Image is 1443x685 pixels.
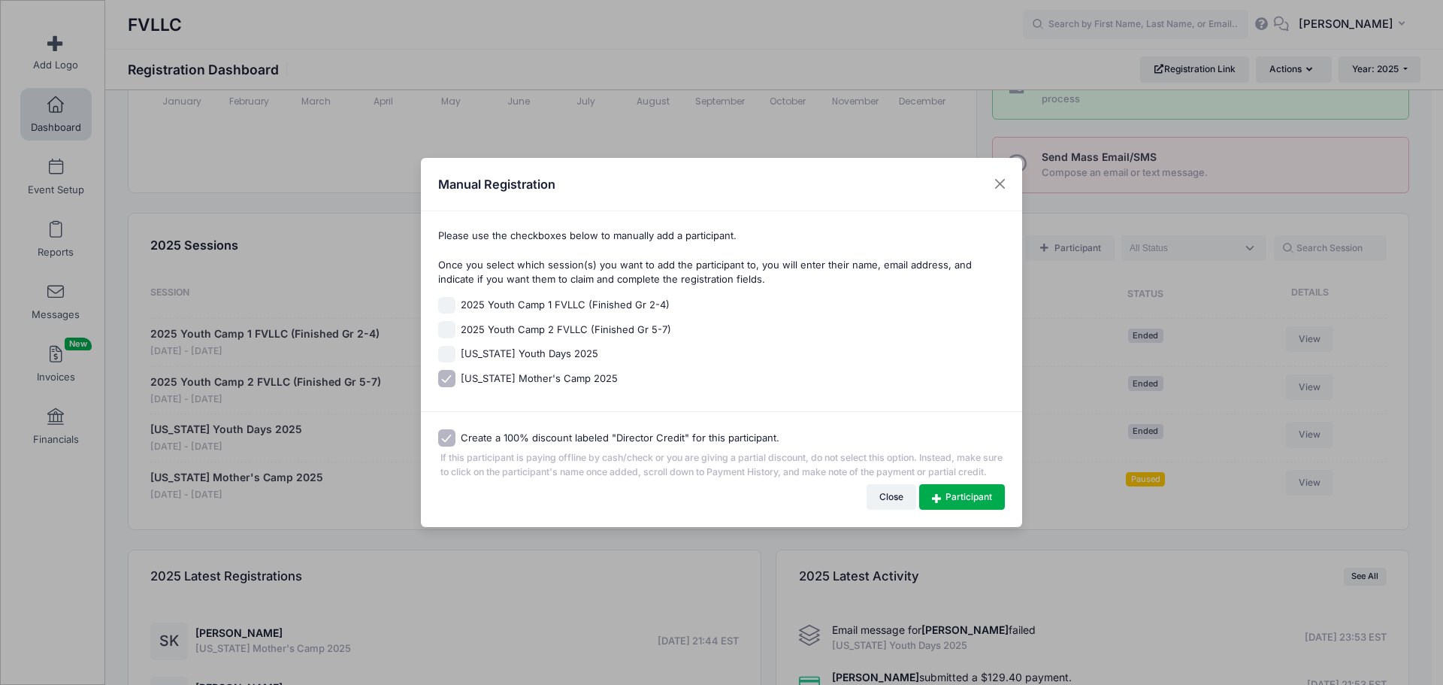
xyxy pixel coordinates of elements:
input: [US_STATE] Mother's Camp 2025 [438,370,455,387]
button: Close [987,171,1014,198]
input: 2025 Youth Camp 2 FVLLC (Finished Gr 5-7) [438,321,455,338]
span: If this participant is paying offline by cash/check or you are giving a partial discount, do not ... [438,447,1006,480]
p: Please use the checkboxes below to manually add a participant. Once you select which session(s) y... [438,229,1006,287]
input: [US_STATE] Youth Days 2025 [438,346,455,363]
span: [US_STATE] Mother's Camp 2025 [461,371,618,386]
h4: Manual Registration [438,175,555,193]
span: 2025 Youth Camp 1 FVLLC (Finished Gr 2-4) [461,298,670,313]
input: 2025 Youth Camp 1 FVLLC (Finished Gr 2-4) [438,297,455,314]
button: Close [867,484,917,510]
a: Participant [919,484,1005,510]
span: 2025 Youth Camp 2 FVLLC (Finished Gr 5-7) [461,323,671,338]
span: [US_STATE] Youth Days 2025 [461,347,598,362]
label: Create a 100% discount labeled "Director Credit" for this participant. [461,431,779,446]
